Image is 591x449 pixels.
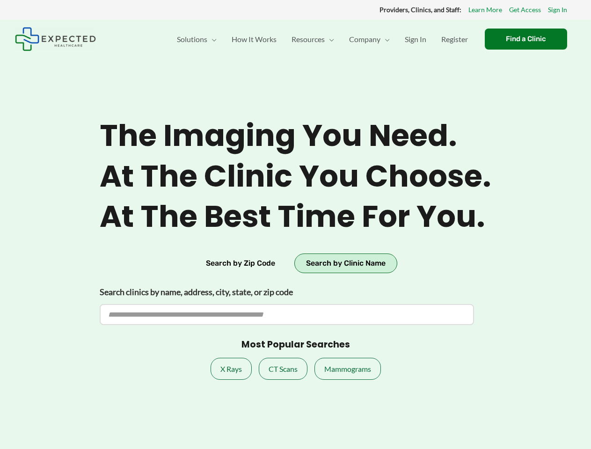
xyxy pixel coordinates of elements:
a: How It Works [224,23,284,56]
a: Mammograms [314,358,381,380]
span: At the best time for you. [100,199,491,235]
h3: Most Popular Searches [241,339,350,351]
a: Sign In [548,4,567,16]
a: CompanyMenu Toggle [342,23,397,56]
strong: Providers, Clinics, and Staff: [379,6,461,14]
span: Register [441,23,468,56]
a: ResourcesMenu Toggle [284,23,342,56]
span: Sign In [405,23,426,56]
a: SolutionsMenu Toggle [169,23,224,56]
a: Learn More [468,4,502,16]
span: Solutions [177,23,207,56]
span: Menu Toggle [207,23,217,56]
button: Search by Clinic Name [294,253,397,273]
a: Sign In [397,23,434,56]
img: Expected Healthcare Logo - side, dark font, small [15,27,96,51]
span: Menu Toggle [380,23,390,56]
span: Company [349,23,380,56]
label: Search clinics by name, address, city, state, or zip code [100,284,474,300]
span: How It Works [232,23,277,56]
a: X Rays [211,358,252,380]
nav: Primary Site Navigation [169,23,475,56]
button: Search by Zip Code [194,253,287,273]
a: Register [434,23,475,56]
span: Resources [292,23,325,56]
a: CT Scans [259,358,307,380]
span: At the clinic you choose. [100,159,491,195]
span: The imaging you need. [100,118,491,154]
a: Get Access [509,4,541,16]
a: Find a Clinic [485,29,567,50]
span: Menu Toggle [325,23,334,56]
